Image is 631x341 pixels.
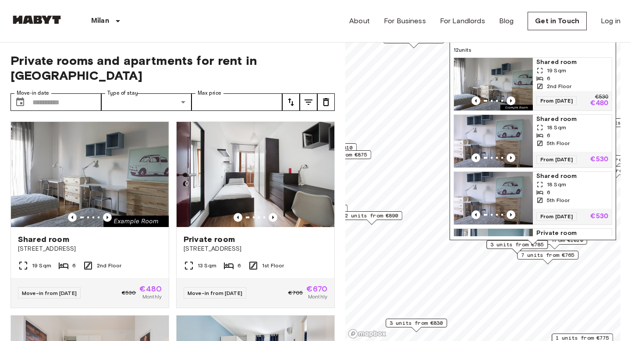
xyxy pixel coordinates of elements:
button: tune [317,93,335,111]
button: Previous image [269,213,277,222]
span: Shared room [536,115,608,124]
img: Marketing picture of unit IT-14-029-001-01H [454,229,533,281]
label: Max price [198,89,221,97]
span: Move-in from [DATE] [188,290,242,296]
div: Map marker [341,211,402,225]
span: Monthly [142,293,162,301]
span: 2 units from €890 [345,212,398,220]
a: Blog [499,16,514,26]
button: Previous image [234,213,242,222]
span: 6 [72,262,76,270]
span: 2nd Floor [97,262,121,270]
label: Move-in date [17,89,49,97]
p: €530 [595,95,608,100]
div: Map marker [450,21,616,245]
button: Previous image [471,96,480,105]
button: Previous image [103,213,112,222]
span: €705 [288,289,303,297]
span: 1 units from €875 [314,151,367,159]
span: 18 Sqm [547,124,566,131]
p: €530 [590,213,608,220]
span: €530 [122,289,136,297]
label: Type of stay [107,89,138,97]
span: 3 units from €830 [390,319,443,327]
p: €530 [590,156,608,163]
button: tune [300,93,317,111]
a: About [349,16,370,26]
a: Marketing picture of unit IT-14-029-009-05HPrevious imagePrevious imageShared room18 Sqm65th Floo... [454,114,612,168]
span: Private rooms and apartments for rent in [GEOGRAPHIC_DATA] [11,53,335,83]
span: From [DATE] [536,155,577,164]
span: 19 Sqm [32,262,51,270]
button: Previous image [507,153,515,162]
img: Marketing picture of unit IT-14-029-009-04H [454,172,533,224]
span: [STREET_ADDRESS] [18,245,162,253]
span: 1st Floor [262,262,284,270]
span: 2 units from €810 [299,144,353,152]
span: 5th Floor [547,139,570,147]
button: Previous image [471,153,480,162]
span: 6 [547,188,550,196]
span: 5th Floor [547,196,570,204]
span: €480 [139,285,162,293]
span: Shared room [18,234,69,245]
span: Shared room [536,172,608,181]
button: Choose date [11,93,29,111]
a: Marketing picture of unit IT-14-029-003-04HPrevious imagePrevious imageShared room19 Sqm62nd Floo... [454,57,612,111]
span: Move-in from [DATE] [22,290,77,296]
span: [STREET_ADDRESS] [184,245,327,253]
button: Previous image [471,210,480,219]
span: Shared room [536,58,608,67]
span: From [DATE] [536,212,577,221]
img: Marketing picture of unit IT-14-029-003-04H [454,58,533,110]
img: Marketing picture of unit IT-14-034-001-05H [177,122,334,227]
a: Marketing picture of unit IT-14-029-001-01HPrevious imagePrevious imagePrivate room10 Sqm71st Flo... [454,228,612,282]
span: Private room [536,229,608,238]
div: Map marker [386,319,447,332]
button: Previous image [507,210,515,219]
span: 6 [547,131,550,139]
a: Marketing picture of unit IT-14-029-009-04HPrevious imagePrevious imageShared room18 Sqm65th Floo... [454,171,612,225]
a: Mapbox logo [348,329,386,339]
p: €480 [590,100,608,107]
span: Private room [184,234,235,245]
span: 6 [238,262,241,270]
span: 19 Sqm [547,67,566,75]
a: For Business [384,16,426,26]
span: Monthly [308,293,327,301]
img: Marketing picture of unit IT-14-029-003-04H [11,122,169,227]
span: 2nd Floor [547,82,571,90]
img: Marketing picture of unit IT-14-029-009-05H [454,115,533,167]
a: Marketing picture of unit IT-14-029-003-04HPrevious imagePrevious imageShared room[STREET_ADDRESS... [11,121,169,308]
span: 6 [547,75,550,82]
span: 12 units [454,46,612,54]
a: Marketing picture of unit IT-14-034-001-05HPrevious imagePrevious imagePrivate room[STREET_ADDRES... [176,121,335,308]
span: 13 Sqm [198,262,216,270]
img: Habyt [11,15,63,24]
a: For Landlords [440,16,485,26]
span: 18 Sqm [547,181,566,188]
span: €670 [306,285,327,293]
button: Previous image [68,213,77,222]
button: tune [282,93,300,111]
span: From [DATE] [536,96,577,105]
button: Previous image [507,96,515,105]
div: Map marker [517,251,578,264]
p: Milan [91,16,109,26]
a: Get in Touch [528,12,587,30]
a: Log in [601,16,620,26]
span: 7 units from €765 [521,251,574,259]
div: Map marker [486,240,548,254]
